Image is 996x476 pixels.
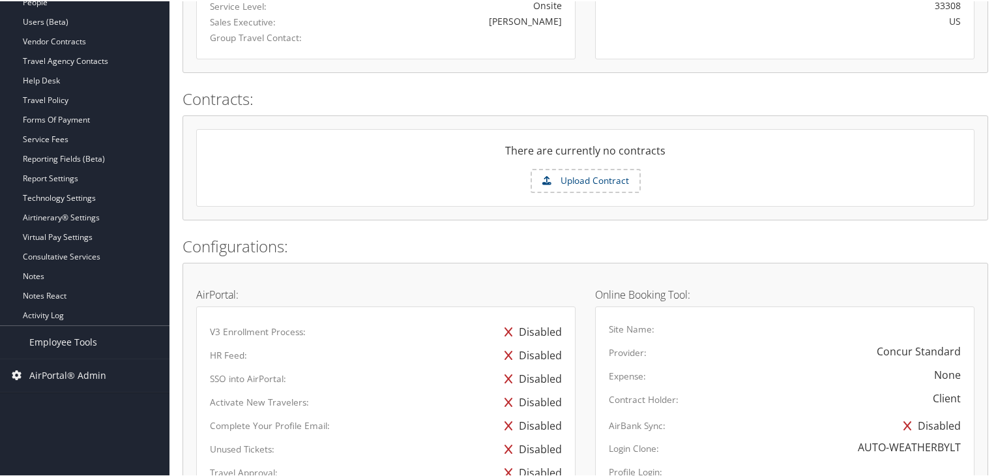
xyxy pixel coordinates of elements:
label: SSO into AirPortal: [210,371,286,384]
div: Disabled [498,342,562,366]
label: Group Travel Contact: [210,30,314,43]
div: Concur Standard [877,342,961,358]
div: US [702,13,961,27]
label: Login Clone: [609,441,659,454]
label: Contract Holder: [609,392,679,405]
div: Client [933,389,961,405]
div: [PERSON_NAME] [334,13,562,27]
label: Unused Tickets: [210,441,274,454]
h4: AirPortal: [196,288,576,299]
h2: Contracts: [183,87,988,109]
label: Activate New Travelers: [210,394,309,408]
h4: Online Booking Tool: [595,288,974,299]
span: Employee Tools [29,325,97,357]
label: Complete Your Profile Email: [210,418,330,431]
span: AirPortal® Admin [29,358,106,391]
h2: Configurations: [183,234,988,256]
div: AUTO-WEATHERBYLT [858,438,961,454]
div: There are currently no contracts [197,141,974,168]
div: Disabled [498,389,562,413]
div: None [934,366,961,381]
label: V3 Enrollment Process: [210,324,306,337]
label: Upload Contract [532,169,639,191]
div: Disabled [498,366,562,389]
div: Disabled [897,413,961,436]
label: Sales Executive: [210,14,314,27]
label: AirBank Sync: [609,418,666,431]
div: Disabled [498,319,562,342]
label: HR Feed: [210,348,247,361]
div: Disabled [498,413,562,436]
label: Provider: [609,345,647,358]
label: Site Name: [609,321,654,335]
label: Expense: [609,368,646,381]
div: Disabled [498,436,562,460]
